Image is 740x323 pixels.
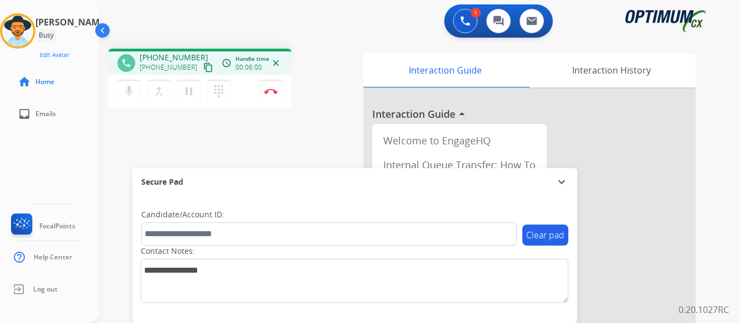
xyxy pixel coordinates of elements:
[679,303,729,316] p: 0.20.1027RC
[222,58,232,68] mat-icon: access_time
[9,213,75,239] a: FocalPoints
[264,88,277,94] img: control
[377,153,542,177] div: Internal Queue Transfer: How To
[35,29,57,42] div: Busy
[527,53,696,87] div: Interaction History
[363,53,527,87] div: Interaction Guide
[522,225,568,246] button: Clear pad
[34,253,72,262] span: Help Center
[35,77,54,86] span: Home
[35,110,56,118] span: Emails
[471,8,481,18] div: 1
[235,55,269,63] span: Handle time
[39,222,75,231] span: FocalPoints
[18,107,31,121] mat-icon: inbox
[141,209,224,220] label: Candidate/Account ID:
[141,176,183,187] span: Secure Pad
[235,63,262,72] span: 00:06:00
[18,75,31,88] mat-icon: home
[35,15,107,29] h3: [PERSON_NAME]
[555,175,568,189] mat-icon: expand_more
[35,49,74,61] button: Edit Avatar
[122,85,136,98] mat-icon: mic
[271,58,281,68] mat-icon: close
[182,85,196,98] mat-icon: pause
[140,52,208,63] span: [PHONE_NUMBER]
[203,62,213,72] mat-icon: content_copy
[140,63,197,72] span: [PHONE_NUMBER]
[2,15,33,46] img: avatar
[121,58,131,68] mat-icon: phone
[212,85,225,98] mat-icon: dialpad
[33,285,58,294] span: Log out
[377,128,542,153] div: Welcome to EngageHQ
[152,85,166,98] mat-icon: merge_type
[141,246,195,257] label: Contact Notes:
